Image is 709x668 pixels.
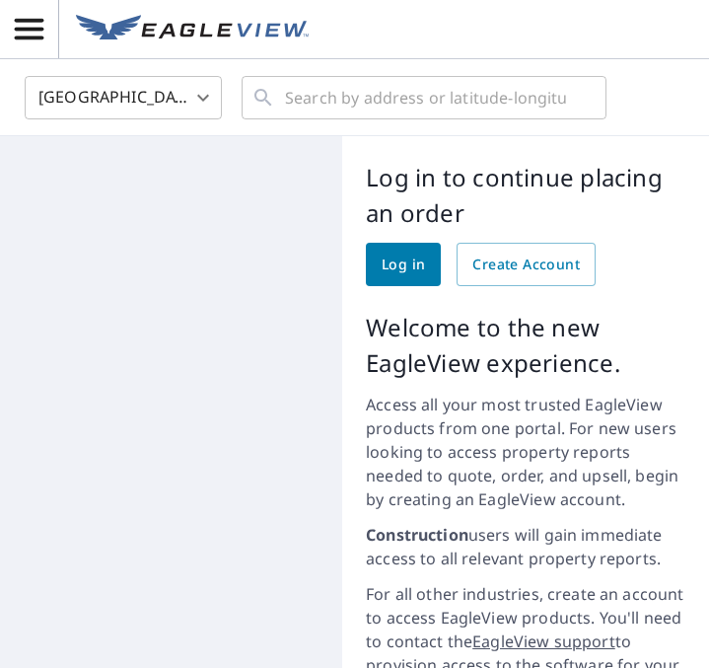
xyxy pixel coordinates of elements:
strong: Construction [366,524,468,546]
span: Log in [382,253,425,277]
a: Create Account [457,243,596,286]
img: EV Logo [76,15,309,44]
div: [GEOGRAPHIC_DATA] [25,70,222,125]
input: Search by address or latitude-longitude [285,70,566,125]
p: users will gain immediate access to all relevant property reports. [366,523,685,570]
p: Access all your most trusted EagleView products from one portal. For new users looking to access ... [366,393,685,511]
a: EagleView support [472,631,615,652]
span: Create Account [472,253,580,277]
p: Welcome to the new EagleView experience. [366,310,685,381]
p: Log in to continue placing an order [366,160,685,231]
a: Log in [366,243,441,286]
